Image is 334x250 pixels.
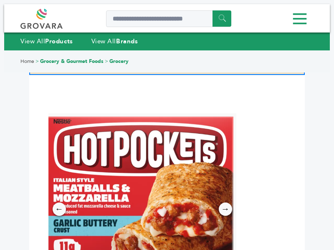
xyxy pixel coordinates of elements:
[20,58,34,65] a: Home
[20,37,73,45] a: View AllProducts
[35,58,39,65] span: >
[53,202,66,216] div: ←
[106,10,231,27] input: Search a product or brand...
[40,58,104,65] a: Grocery & Gourmet Foods
[20,10,314,28] div: Menu
[219,202,232,216] div: →
[116,37,138,45] strong: Brands
[45,37,73,45] strong: Products
[109,58,129,65] a: Grocery
[91,37,138,45] a: View AllBrands
[105,58,108,65] span: >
